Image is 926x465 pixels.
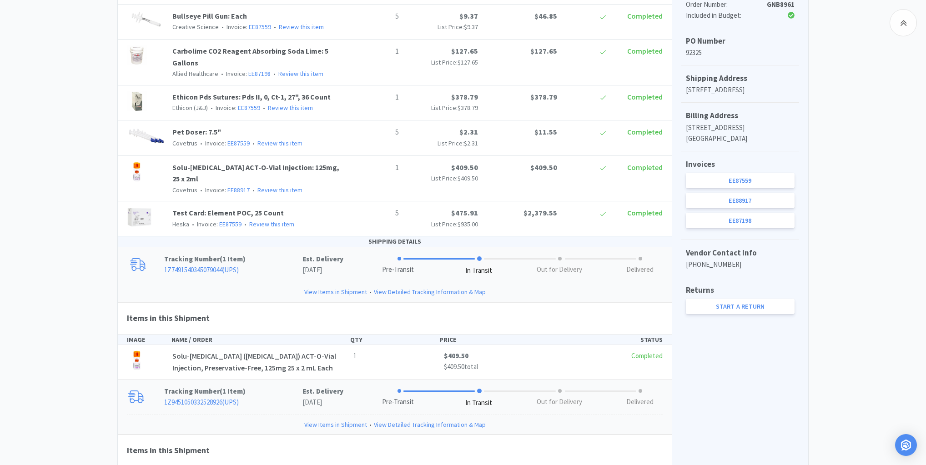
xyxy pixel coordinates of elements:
[374,420,486,430] a: View Detailed Tracking Information & Map
[172,23,219,31] span: Creative Science
[627,127,663,136] span: Completed
[464,139,478,147] span: $2.31
[382,265,414,275] div: Pre-Transit
[631,351,663,360] span: Completed
[222,387,243,395] span: 1 Item
[127,350,147,370] img: c55fe6536db74806a557490c155bc0f4_392536.png
[172,104,208,112] span: Ethicon (J&J)
[895,434,917,456] div: Open Intercom Messenger
[444,362,464,371] span: $409.50
[686,259,795,270] p: [PHONE_NUMBER]
[172,351,336,372] span: Solu-[MEDICAL_DATA] ([MEDICAL_DATA]) ACT-O-Vial Injection, Preservative-Free, 125mg 25 x 2 mL Each
[302,397,343,408] p: [DATE]
[451,92,478,101] span: $378.79
[406,138,478,148] p: List Price:
[353,350,437,361] p: 1
[534,127,557,136] span: $11.55
[189,220,242,228] span: Invoice:
[199,139,204,147] span: •
[172,163,339,184] a: Solu-[MEDICAL_DATA] ACT-O-Vial Injection: 125mg, 25 x 2ml
[218,70,271,78] span: Invoice:
[248,70,271,78] a: EE87198
[127,45,147,65] img: 025cccc1f9324c2f9abb495d22766d14_30597.png
[172,70,218,78] span: Allied Healthcare
[686,85,795,95] p: [STREET_ADDRESS]
[451,46,478,55] span: $127.65
[118,236,672,247] div: SHIPPING DETAILS
[353,207,399,219] p: 5
[208,104,260,112] span: Invoice:
[249,220,294,228] a: Review this item
[278,70,323,78] a: Review this item
[164,265,239,274] a: 1Z7491540345079044(UPS)
[172,92,331,101] a: Ethicon Pds Sutures: Pds II, 0, Ct-1, 27", 36 Count
[127,207,152,227] img: 6240507d55194b10bdf16ebe9bff9892_295362.png
[222,255,243,263] span: 1 Item
[465,398,492,408] div: In Transit
[686,193,795,208] a: EE88917
[353,162,399,174] p: 1
[465,265,492,276] div: In Transit
[304,287,367,297] a: View Items in Shipment
[251,139,256,147] span: •
[464,23,478,31] span: $9.37
[458,58,478,66] span: $127.65
[530,92,557,101] span: $378.79
[451,163,478,172] span: $409.50
[243,220,248,228] span: •
[686,299,795,314] a: Start a Return
[686,10,758,21] div: Included in Budget:
[459,11,478,20] span: $9.37
[686,72,795,85] h5: Shipping Address
[626,265,654,275] div: Delivered
[172,139,197,147] span: Covetrus
[197,139,250,147] span: Invoice:
[626,397,654,407] div: Delivered
[302,265,343,275] p: [DATE]
[164,254,303,265] p: Tracking Number ( )
[627,46,663,55] span: Completed
[304,420,367,430] a: View Items in Shipment
[219,23,271,31] span: Invoice:
[171,335,350,345] div: NAME / ORDER
[209,104,214,112] span: •
[227,186,250,194] a: EE88917
[272,23,277,31] span: •
[374,287,486,297] a: View Detailed Tracking Information & Map
[439,335,528,345] div: PRICE
[444,351,468,360] span: $409.50
[249,23,271,31] a: EE87559
[353,45,399,57] p: 1
[627,163,663,172] span: Completed
[537,397,582,407] div: Out for Delivery
[251,186,256,194] span: •
[406,22,478,32] p: List Price:
[238,104,260,112] a: EE87559
[686,122,795,133] p: [STREET_ADDRESS]
[444,361,527,372] p: total
[458,104,478,112] span: $378.79
[353,10,399,22] p: 5
[686,173,795,188] a: EE87559
[172,186,197,194] span: Covetrus
[406,173,478,183] p: List Price:
[279,23,324,31] a: Review this item
[406,219,478,229] p: List Price:
[530,163,557,172] span: $409.50
[353,91,399,103] p: 1
[172,46,328,67] a: Carbolime CO2 Reagent Absorbing Soda Lime: 5 Gallons
[227,139,250,147] a: EE87559
[220,23,225,31] span: •
[458,174,478,182] span: $409.50
[197,186,250,194] span: Invoice:
[127,91,147,111] img: 130297b086684d1787a08ef33e642b76_19039.png
[272,70,277,78] span: •
[534,11,557,20] span: $46.85
[172,220,189,228] span: Heska
[302,254,343,265] p: Est. Delivery
[686,110,795,122] h5: Billing Address
[686,47,795,58] p: 92325
[367,287,374,297] span: •
[164,398,239,406] a: 1Z9451050332528926(UPS)
[302,386,343,397] p: Est. Delivery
